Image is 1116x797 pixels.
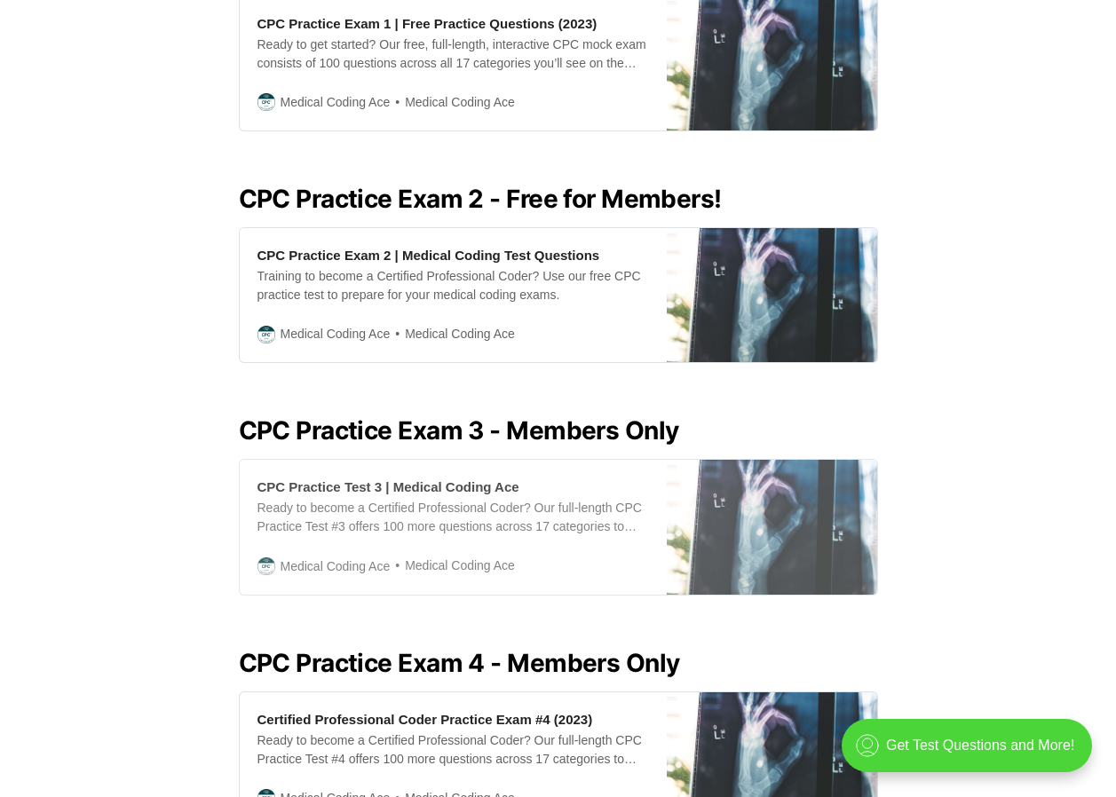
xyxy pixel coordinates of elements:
[390,556,515,576] span: Medical Coding Ace
[827,710,1116,797] iframe: portal-trigger
[239,416,878,445] h2: CPC Practice Exam 3 - Members Only
[257,477,519,496] div: CPC Practice Test 3 | Medical Coding Ace
[390,324,515,344] span: Medical Coding Ace
[239,185,878,213] h2: CPC Practice Exam 2 - Free for Members!
[239,459,878,595] a: CPC Practice Test 3 | Medical Coding AceReady to become a Certified Professional Coder? Our full-...
[239,227,878,363] a: CPC Practice Exam 2 | Medical Coding Test QuestionsTraining to become a Certified Professional Co...
[281,92,391,112] span: Medical Coding Ace
[390,92,515,113] span: Medical Coding Ace
[257,499,649,536] div: Ready to become a Certified Professional Coder? Our full-length CPC Practice Test #3 offers 100 m...
[257,36,649,73] div: Ready to get started? Our free, full-length, interactive CPC mock exam consists of 100 questions ...
[257,267,649,304] div: Training to become a Certified Professional Coder? Use our free CPC practice test to prepare for ...
[281,324,391,343] span: Medical Coding Ace
[239,649,878,677] h2: CPC Practice Exam 4 - Members Only
[257,710,593,729] div: Certified Professional Coder Practice Exam #4 (2023)
[281,556,391,576] span: Medical Coding Ace
[257,246,600,264] div: CPC Practice Exam 2 | Medical Coding Test Questions
[257,731,649,769] div: Ready to become a Certified Professional Coder? Our full-length CPC Practice Test #4 offers 100 m...
[257,14,598,33] div: CPC Practice Exam 1 | Free Practice Questions (2023)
